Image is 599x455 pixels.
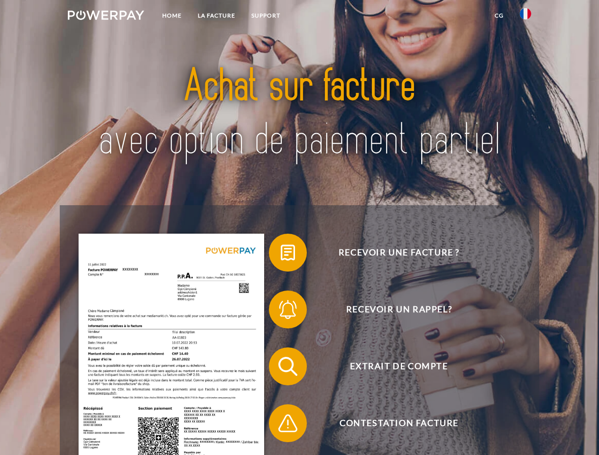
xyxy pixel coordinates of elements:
[276,355,300,378] img: qb_search.svg
[520,8,531,19] img: fr
[269,404,516,442] button: Contestation Facture
[243,7,288,24] a: Support
[487,7,512,24] a: CG
[276,298,300,321] img: qb_bell.svg
[276,241,300,264] img: qb_bill.svg
[276,411,300,435] img: qb_warning.svg
[269,347,516,385] button: Extrait de compte
[190,7,243,24] a: LA FACTURE
[283,234,515,272] span: Recevoir une facture ?
[269,291,516,328] button: Recevoir un rappel?
[68,10,144,20] img: logo-powerpay-white.svg
[91,45,508,182] img: title-powerpay_fr.svg
[283,291,515,328] span: Recevoir un rappel?
[269,234,516,272] button: Recevoir une facture ?
[154,7,190,24] a: Home
[283,404,515,442] span: Contestation Facture
[283,347,515,385] span: Extrait de compte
